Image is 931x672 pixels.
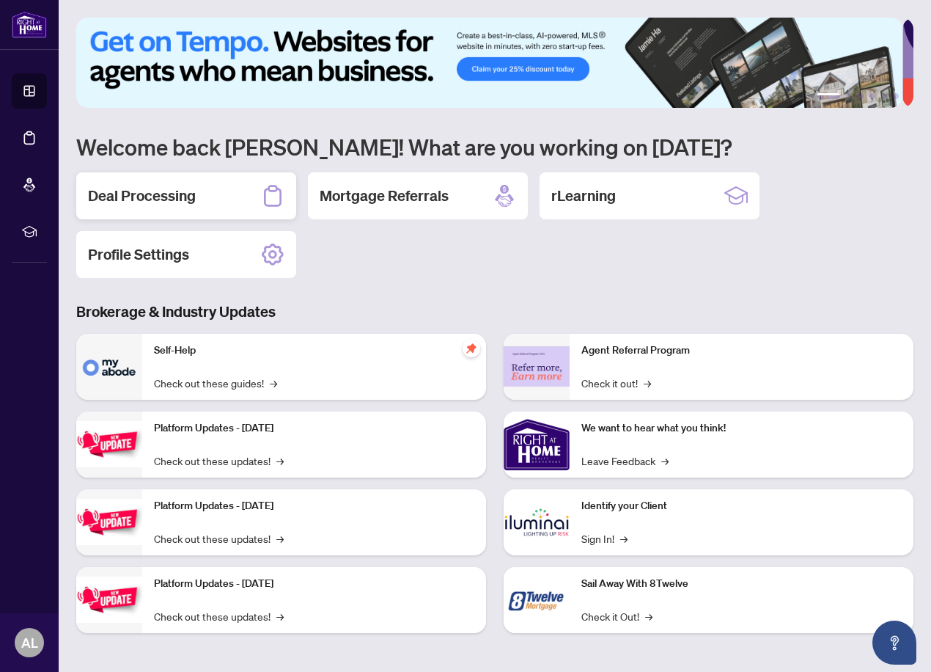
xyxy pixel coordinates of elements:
p: Agent Referral Program [581,343,902,359]
img: Slide 0 [76,18,902,108]
p: Platform Updates - [DATE] [154,420,474,437]
span: → [276,608,284,624]
span: → [270,375,277,391]
p: Self-Help [154,343,474,359]
button: 3 [858,93,864,99]
a: Check out these updates!→ [154,530,284,547]
img: Sail Away With 8Twelve [504,567,570,633]
span: → [661,453,669,469]
p: Identify your Client [581,498,902,514]
span: → [620,530,628,547]
h2: rLearning [551,186,616,206]
button: 6 [893,93,899,99]
button: 5 [881,93,887,99]
img: We want to hear what you think! [504,412,570,478]
img: logo [12,11,47,38]
a: Sign In!→ [581,530,628,547]
h2: Profile Settings [88,244,189,265]
a: Check it out!→ [581,375,651,391]
a: Check out these guides!→ [154,375,277,391]
span: → [644,375,651,391]
span: → [645,608,652,624]
h1: Welcome back [PERSON_NAME]! What are you working on [DATE]? [76,133,913,161]
button: 2 [846,93,852,99]
span: → [276,530,284,547]
img: Identify your Client [504,489,570,555]
span: → [276,453,284,469]
button: Open asap [872,621,916,665]
img: Platform Updates - July 8, 2025 [76,499,142,545]
h2: Mortgage Referrals [320,186,449,206]
span: pushpin [463,340,480,357]
span: AL [21,632,38,653]
img: Self-Help [76,334,142,400]
button: 4 [869,93,875,99]
img: Platform Updates - June 23, 2025 [76,577,142,623]
p: Platform Updates - [DATE] [154,498,474,514]
p: Platform Updates - [DATE] [154,576,474,592]
a: Leave Feedback→ [581,453,669,469]
p: Sail Away With 8Twelve [581,576,902,592]
a: Check out these updates!→ [154,608,284,624]
h2: Deal Processing [88,186,196,206]
p: We want to hear what you think! [581,420,902,437]
a: Check out these updates!→ [154,453,284,469]
button: 1 [817,93,840,99]
a: Check it Out!→ [581,608,652,624]
h3: Brokerage & Industry Updates [76,302,913,322]
img: Agent Referral Program [504,346,570,387]
img: Platform Updates - July 21, 2025 [76,421,142,467]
